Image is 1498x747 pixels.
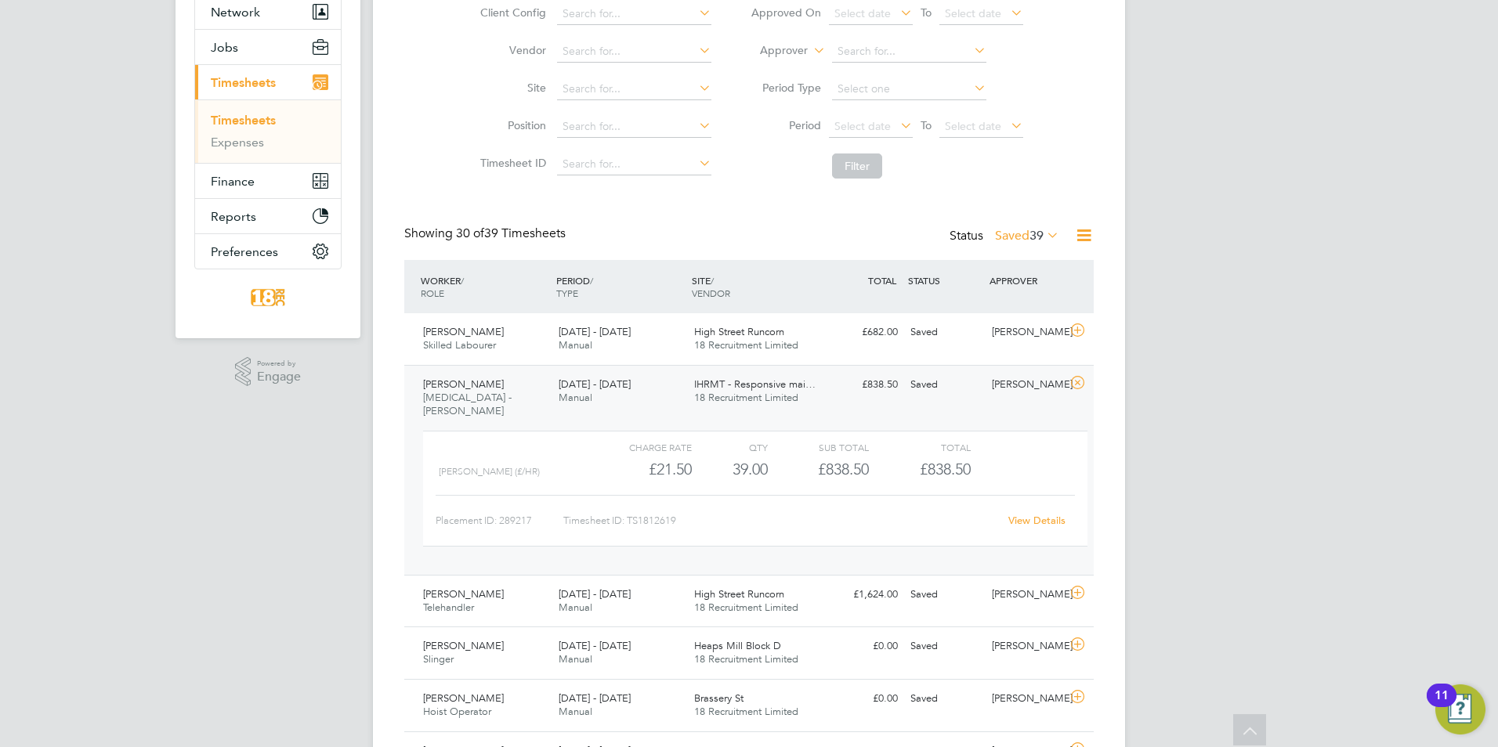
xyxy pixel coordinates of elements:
[694,391,798,404] span: 18 Recruitment Limited
[476,43,546,57] label: Vendor
[195,99,341,163] div: Timesheets
[1008,514,1066,527] a: View Details
[417,266,552,307] div: WORKER
[557,116,711,138] input: Search for...
[211,5,260,20] span: Network
[461,274,464,287] span: /
[711,274,714,287] span: /
[904,319,986,345] div: Saved
[834,6,891,20] span: Select date
[195,30,341,64] button: Jobs
[423,652,454,666] span: Slinger
[590,274,593,287] span: /
[950,226,1062,247] div: Status
[920,460,971,478] span: £838.50
[557,78,711,100] input: Search for...
[557,3,711,25] input: Search for...
[823,686,904,712] div: £0.00
[552,266,688,307] div: PERIOD
[476,118,546,132] label: Position
[423,325,504,338] span: [PERSON_NAME]
[692,287,730,299] span: VENDOR
[694,652,798,666] span: 18 Recruitment Limited
[823,633,904,659] div: £0.00
[557,153,711,175] input: Search for...
[694,377,816,391] span: IHRMT - Responsive mai…
[559,587,631,601] span: [DATE] - [DATE]
[559,325,631,338] span: [DATE] - [DATE]
[904,633,986,659] div: Saved
[591,456,692,482] div: £21.50
[904,372,986,398] div: Saved
[423,338,496,352] span: Skilled Labourer
[211,113,276,128] a: Timesheets
[995,228,1059,244] label: Saved
[751,81,821,95] label: Period Type
[211,244,278,259] span: Preferences
[247,285,289,310] img: 18rec-logo-retina.png
[834,119,891,133] span: Select date
[423,601,474,614] span: Telehandler
[692,456,768,482] div: 39.00
[1435,684,1485,734] button: Open Resource Center, 11 new notifications
[556,287,578,299] span: TYPE
[986,582,1067,608] div: [PERSON_NAME]
[456,226,484,241] span: 30 of
[423,587,504,601] span: [PERSON_NAME]
[423,691,504,705] span: [PERSON_NAME]
[694,705,798,718] span: 18 Recruitment Limited
[904,582,986,608] div: Saved
[456,226,566,241] span: 39 Timesheets
[257,357,301,370] span: Powered by
[421,287,444,299] span: ROLE
[476,156,546,170] label: Timesheet ID
[823,372,904,398] div: £838.50
[559,691,631,705] span: [DATE] - [DATE]
[737,43,808,59] label: Approver
[559,652,592,666] span: Manual
[559,377,631,391] span: [DATE] - [DATE]
[563,508,998,533] div: Timesheet ID: TS1812619
[559,391,592,404] span: Manual
[195,234,341,269] button: Preferences
[832,78,986,100] input: Select one
[823,582,904,608] div: £1,624.00
[694,338,798,352] span: 18 Recruitment Limited
[904,266,986,294] div: STATUS
[476,5,546,20] label: Client Config
[476,81,546,95] label: Site
[986,686,1067,712] div: [PERSON_NAME]
[768,456,869,482] div: £838.50
[211,40,238,55] span: Jobs
[1029,228,1044,244] span: 39
[436,508,563,533] div: Placement ID: 289217
[751,5,821,20] label: Approved On
[559,601,592,614] span: Manual
[751,118,821,132] label: Period
[211,174,255,189] span: Finance
[557,41,711,63] input: Search for...
[439,466,540,477] span: [PERSON_NAME] (£/HR)
[868,274,896,287] span: TOTAL
[591,438,692,456] div: Charge rate
[211,75,276,90] span: Timesheets
[559,705,592,718] span: Manual
[423,639,504,652] span: [PERSON_NAME]
[688,266,823,307] div: SITE
[694,601,798,614] span: 18 Recruitment Limited
[832,153,882,179] button: Filter
[986,372,1067,398] div: [PERSON_NAME]
[559,639,631,652] span: [DATE] - [DATE]
[1435,695,1449,716] div: 11
[945,6,1001,20] span: Select date
[832,41,986,63] input: Search for...
[904,686,986,712] div: Saved
[195,65,341,99] button: Timesheets
[423,391,512,417] span: [MEDICAL_DATA] - [PERSON_NAME]
[211,209,256,224] span: Reports
[694,639,781,652] span: Heaps Mill Block D
[194,285,342,310] a: Go to home page
[404,226,569,242] div: Showing
[986,633,1067,659] div: [PERSON_NAME]
[423,705,491,718] span: Hoist Operator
